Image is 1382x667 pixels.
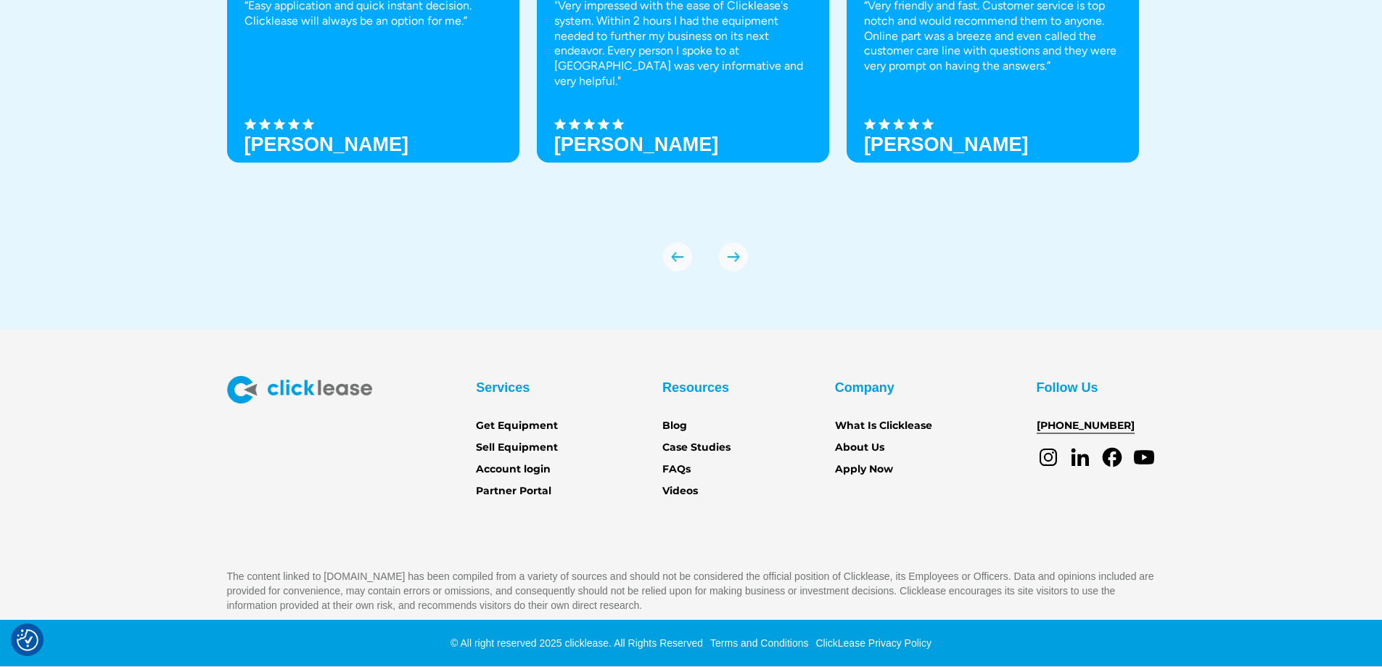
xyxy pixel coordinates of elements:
a: Partner Portal [476,483,551,499]
a: [PHONE_NUMBER] [1037,418,1135,434]
img: Revisit consent button [17,629,38,651]
div: Follow Us [1037,376,1098,399]
a: Account login [476,462,551,478]
div: Services [476,376,530,399]
h3: [PERSON_NAME] [864,134,1029,155]
a: Videos [662,483,698,499]
img: Black star icon [259,118,271,130]
p: The content linked to [DOMAIN_NAME] has been compiled from a variety of sources and should not be... [227,569,1156,613]
a: What Is Clicklease [835,418,932,434]
img: Black star icon [893,118,905,130]
img: arrow Icon [663,242,692,271]
div: next slide [719,242,748,271]
strong: [PERSON_NAME] [554,134,719,155]
img: Clicklease logo [227,376,372,404]
h3: [PERSON_NAME] [244,134,409,155]
img: Black star icon [922,118,934,130]
img: Black star icon [244,118,256,130]
div: Resources [662,376,729,399]
a: Sell Equipment [476,440,558,456]
img: Black star icon [598,118,609,130]
a: Get Equipment [476,418,558,434]
img: Black star icon [583,118,595,130]
a: Terms and Conditions [707,637,808,649]
a: ClickLease Privacy Policy [812,637,931,649]
a: Case Studies [662,440,731,456]
div: Company [835,376,894,399]
img: Black star icon [879,118,890,130]
a: Apply Now [835,462,893,478]
img: arrow Icon [719,242,748,271]
button: Consent Preferences [17,629,38,651]
img: Black star icon [273,118,285,130]
img: Black star icon [303,118,314,130]
img: Black star icon [288,118,300,130]
img: Black star icon [612,118,624,130]
div: previous slide [663,242,692,271]
a: About Us [835,440,884,456]
div: © All right reserved 2025 clicklease. All Rights Reserved [451,636,703,650]
img: Black star icon [864,118,876,130]
img: Black star icon [554,118,566,130]
a: FAQs [662,462,691,478]
a: Blog [662,418,687,434]
img: Black star icon [569,118,580,130]
img: Black star icon [908,118,919,130]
